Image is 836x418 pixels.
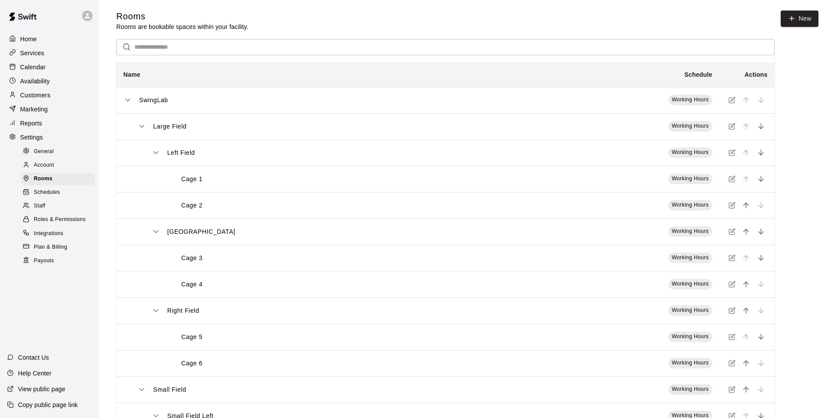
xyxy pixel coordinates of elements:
[18,400,78,409] p: Copy public page link
[672,386,709,392] span: Working Hours
[34,175,53,183] span: Rooms
[167,306,199,315] p: Right Field
[754,146,768,159] button: move item down
[754,251,768,264] button: move item down
[21,200,95,212] div: Staff
[672,202,709,208] span: Working Hours
[672,175,709,182] span: Working Hours
[34,188,60,197] span: Schedules
[672,149,709,155] span: Working Hours
[181,280,203,289] p: Cage 4
[7,32,92,46] a: Home
[21,227,99,240] a: Integrations
[21,172,99,186] a: Rooms
[20,119,42,128] p: Reports
[20,77,50,86] p: Availability
[672,281,709,287] span: Working Hours
[7,46,92,60] a: Services
[181,175,203,184] p: Cage 1
[181,332,203,342] p: Cage 5
[7,117,92,130] a: Reports
[781,11,818,27] a: New
[18,369,51,378] p: Help Center
[7,131,92,144] a: Settings
[153,385,186,394] p: Small Field
[34,215,86,224] span: Roles & Permissions
[20,49,44,57] p: Services
[18,353,49,362] p: Contact Us
[20,133,43,142] p: Settings
[139,96,168,105] p: SwingLab
[21,158,99,172] a: Account
[21,255,95,267] div: Payouts
[153,122,187,131] p: Large Field
[7,103,92,116] a: Marketing
[672,254,709,261] span: Working Hours
[20,91,50,100] p: Customers
[7,61,92,74] a: Calendar
[754,225,768,238] button: move item down
[18,385,65,393] p: View public page
[21,173,95,185] div: Rooms
[739,357,753,370] button: move item up
[21,200,99,213] a: Staff
[21,159,95,171] div: Account
[739,199,753,212] button: move item up
[123,71,140,78] b: Name
[739,225,753,238] button: move item up
[21,213,99,227] a: Roles & Permissions
[672,96,709,103] span: Working Hours
[672,333,709,339] span: Working Hours
[21,186,99,200] a: Schedules
[34,243,67,252] span: Plan & Billing
[672,228,709,234] span: Working Hours
[34,229,64,238] span: Integrations
[745,71,768,78] b: Actions
[167,148,195,157] p: Left Field
[181,201,203,210] p: Cage 2
[116,22,248,31] p: Rooms are bookable spaces within your facility.
[672,307,709,313] span: Working Hours
[21,241,95,254] div: Plan & Billing
[21,228,95,240] div: Integrations
[739,383,753,396] button: move item up
[7,89,92,102] a: Customers
[21,254,99,268] a: Payouts
[34,257,54,265] span: Payouts
[739,304,753,317] button: move item up
[739,278,753,291] button: move item up
[672,360,709,366] span: Working Hours
[754,172,768,186] button: move item down
[754,120,768,133] button: move item down
[20,35,37,43] p: Home
[34,202,45,211] span: Staff
[21,146,95,158] div: General
[21,186,95,199] div: Schedules
[34,161,54,170] span: Account
[20,63,46,71] p: Calendar
[672,123,709,129] span: Working Hours
[685,71,712,78] b: Schedule
[167,227,235,236] p: [GEOGRAPHIC_DATA]
[7,75,92,88] a: Availability
[34,147,54,156] span: General
[116,11,248,22] h5: Rooms
[21,214,95,226] div: Roles & Permissions
[21,240,99,254] a: Plan & Billing
[20,105,48,114] p: Marketing
[181,254,203,263] p: Cage 3
[21,145,99,158] a: General
[754,330,768,343] button: move item down
[181,359,203,368] p: Cage 6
